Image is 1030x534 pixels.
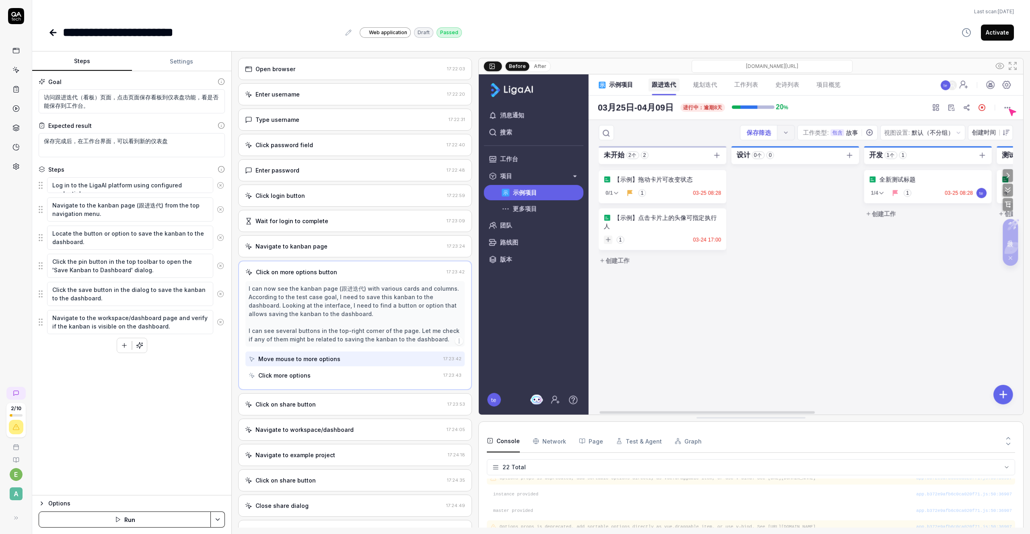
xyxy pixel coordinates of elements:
[255,501,309,510] div: Close share dialog
[255,191,305,200] div: Click login button
[447,66,465,72] time: 17:22:03
[916,507,1012,514] div: app.b372e9afb6c0ca020f71.js : 50 : 36907
[3,450,29,463] a: Documentation
[255,141,313,149] div: Click password field
[447,243,465,249] time: 17:23:24
[414,27,433,38] div: Draft
[500,475,1012,482] pre: Options props is deprecated, add sortable options directly as vue.draggable item, or use v-bind. ...
[255,242,328,251] div: Navigate to kanban page
[213,258,228,274] button: Remove step
[447,91,465,97] time: 17:22:20
[916,475,1012,482] button: app.b372e9afb6c0ca020f71.js:50:36907
[3,481,29,502] button: A
[255,425,354,434] div: Navigate to workspace/dashboard
[48,78,62,86] div: Goal
[10,468,23,481] button: e
[447,218,465,224] time: 17:23:09
[255,400,316,409] div: Click on share button
[493,491,1012,498] pre: instance provided
[974,8,1014,15] button: Last scan:[DATE]
[48,121,92,130] div: Expected result
[132,52,232,71] button: Settings
[447,401,465,407] time: 17:23:53
[255,451,335,459] div: Navigate to example project
[39,310,225,335] div: Suggestions
[213,201,228,218] button: Remove step
[446,503,465,508] time: 17:24:49
[255,90,300,99] div: Enter username
[616,430,662,452] button: Test & Agent
[258,355,340,363] div: Move mouse to more options
[974,8,1014,15] span: Last scan:
[447,477,465,483] time: 17:24:35
[487,430,520,452] button: Console
[245,351,465,366] button: Move mouse to more options17:23:42
[579,430,603,452] button: Page
[916,524,1012,530] button: app.b372e9afb6c0ca020f71.js:50:36907
[993,60,1006,72] button: Show all interative elements
[448,452,465,458] time: 17:24:18
[916,475,1012,482] div: app.b372e9afb6c0ca020f71.js : 50 : 36907
[255,476,316,485] div: Click on share button
[437,27,462,38] div: Passed
[39,197,225,222] div: Suggestions
[10,487,23,500] span: A
[256,268,337,276] div: Click on more options button
[213,177,228,193] button: Remove step
[447,269,465,275] time: 17:23:42
[255,115,299,124] div: Type username
[39,281,225,306] div: Suggestions
[360,27,411,38] a: Web application
[249,284,461,343] div: I can now see the kanban page (跟进迭代) with various cards and columns. According to the test case g...
[916,524,1012,530] div: app.b372e9afb6c0ca020f71.js : 50 : 36907
[32,52,132,71] button: Steps
[998,8,1014,14] time: [DATE]
[255,65,295,73] div: Open browser
[447,142,465,148] time: 17:22:40
[443,356,461,361] time: 17:23:42
[505,62,529,70] button: Before
[500,524,1012,530] pre: Options props is deprecated, add sortable options directly as vue.draggable item, or use v-bind. ...
[48,165,64,174] div: Steps
[39,177,225,194] div: Suggestions
[255,166,299,175] div: Enter password
[48,499,225,508] div: Options
[957,25,976,41] button: View version history
[449,117,465,122] time: 17:22:31
[479,74,1023,415] img: Screenshot
[39,499,225,508] button: Options
[533,430,566,452] button: Network
[493,507,1012,514] pre: master provided
[6,387,26,400] a: New conversation
[447,167,465,173] time: 17:22:48
[916,491,1012,498] div: app.b372e9afb6c0ca020f71.js : 50 : 36907
[245,368,465,383] button: Click more options17:23:43
[1006,60,1019,72] button: Open in full screen
[443,372,461,378] time: 17:23:43
[369,29,407,36] span: Web application
[981,25,1014,41] button: Activate
[916,491,1012,498] button: app.b372e9afb6c0ca020f71.js:50:36907
[447,193,465,198] time: 17:22:59
[213,314,228,330] button: Remove step
[531,62,550,71] button: After
[675,430,702,452] button: Graph
[916,507,1012,514] button: app.b372e9afb6c0ca020f71.js:50:36907
[258,371,311,380] div: Click more options
[213,230,228,246] button: Remove step
[3,437,29,450] a: Book a call with us
[39,225,225,250] div: Suggestions
[255,217,328,225] div: Wait for login to complete
[39,511,211,528] button: Run
[213,286,228,302] button: Remove step
[447,427,465,432] time: 17:24:05
[39,253,225,278] div: Suggestions
[11,406,21,411] span: 2 / 10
